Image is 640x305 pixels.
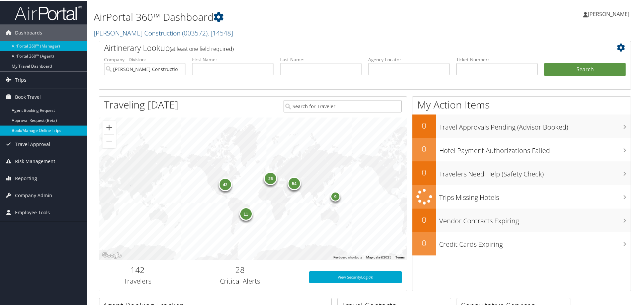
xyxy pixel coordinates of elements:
a: Open this area in Google Maps (opens a new window) [101,250,123,259]
span: Risk Management [15,152,55,169]
span: Company Admin [15,186,52,203]
h1: My Action Items [412,97,631,111]
a: [PERSON_NAME] Construction [94,28,233,37]
label: Company - Division: [104,56,185,62]
h2: 0 [412,213,436,225]
h1: AirPortal 360™ Dashboard [94,9,455,23]
a: View SecurityLogic® [309,271,402,283]
span: , [ 14548 ] [208,28,233,37]
a: [PERSON_NAME] [583,3,636,23]
label: Agency Locator: [368,56,450,62]
a: 0Travelers Need Help (Safety Check) [412,161,631,184]
h3: Credit Cards Expiring [439,236,631,248]
h2: Airtinerary Lookup [104,42,581,53]
a: Trips Missing Hotels [412,184,631,208]
a: 0Vendor Contracts Expiring [412,208,631,231]
a: Terms (opens in new tab) [395,255,405,258]
h3: Vendor Contracts Expiring [439,212,631,225]
div: 42 [218,177,232,190]
h3: Travelers [104,276,171,285]
span: Book Travel [15,88,41,105]
label: First Name: [192,56,273,62]
span: Dashboards [15,24,42,41]
a: 0Travel Approvals Pending (Advisor Booked) [412,114,631,137]
div: 54 [288,176,301,189]
h2: 28 [181,263,299,275]
a: 0Credit Cards Expiring [412,231,631,255]
input: Search for Traveler [284,99,402,112]
label: Ticket Number: [456,56,538,62]
h3: Critical Alerts [181,276,299,285]
span: Travel Approval [15,135,50,152]
span: Employee Tools [15,204,50,220]
h1: Traveling [DATE] [104,97,178,111]
a: 0Hotel Payment Authorizations Failed [412,137,631,161]
img: airportal-logo.png [15,4,82,20]
h3: Travelers Need Help (Safety Check) [439,165,631,178]
h2: 142 [104,263,171,275]
h2: 0 [412,143,436,154]
img: Google [101,250,123,259]
span: Reporting [15,169,37,186]
div: 26 [264,171,277,184]
span: [PERSON_NAME] [588,10,629,17]
button: Keyboard shortcuts [333,254,362,259]
h2: 0 [412,119,436,131]
span: Map data ©2025 [366,255,391,258]
span: ( 003572 ) [182,28,208,37]
h3: Trips Missing Hotels [439,189,631,202]
div: 11 [239,207,252,220]
h3: Hotel Payment Authorizations Failed [439,142,631,155]
span: Trips [15,71,26,88]
button: Zoom out [102,134,116,147]
h3: Travel Approvals Pending (Advisor Booked) [439,119,631,131]
span: (at least one field required) [170,45,234,52]
button: Zoom in [102,120,116,134]
button: Search [544,62,626,76]
label: Last Name: [280,56,362,62]
h2: 0 [412,237,436,248]
div: 9 [330,190,340,201]
h2: 0 [412,166,436,177]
